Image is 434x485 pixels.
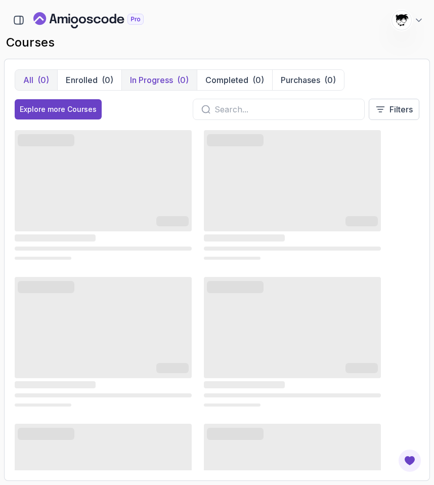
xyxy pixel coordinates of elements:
[177,74,189,86] div: (0)
[102,74,113,86] div: (0)
[204,130,381,231] span: ‌
[214,103,356,115] input: Search...
[204,257,261,260] span: ‌
[392,11,411,30] img: user profile image
[156,365,189,373] span: ‌
[207,283,264,291] span: ‌
[197,70,272,90] button: Completed(0)
[324,74,336,86] div: (0)
[207,136,264,144] span: ‌
[15,393,192,397] span: ‌
[205,74,248,86] p: Completed
[15,128,192,263] div: card loading ui
[57,70,121,90] button: Enrolled(0)
[15,70,57,90] button: All(0)
[369,99,419,120] button: Filters
[272,70,344,90] button: Purchases(0)
[345,218,378,226] span: ‌
[281,74,320,86] p: Purchases
[204,247,381,251] span: ‌
[204,128,381,263] div: card loading ui
[15,99,102,119] button: Explore more Courses
[204,381,285,388] span: ‌
[392,10,424,30] button: user profile image
[204,393,381,397] span: ‌
[398,449,422,473] button: Open Feedback Button
[33,12,167,28] a: Landing page
[18,430,74,438] span: ‌
[156,218,189,226] span: ‌
[207,430,264,438] span: ‌
[121,70,197,90] button: In Progress(0)
[15,275,192,410] div: card loading ui
[204,234,285,241] span: ‌
[15,257,71,260] span: ‌
[15,234,96,241] span: ‌
[130,74,173,86] p: In Progress
[252,74,264,86] div: (0)
[15,130,192,231] span: ‌
[66,74,98,86] p: Enrolled
[204,403,261,407] span: ‌
[18,283,74,291] span: ‌
[23,74,33,86] p: All
[204,277,381,378] span: ‌
[345,365,378,373] span: ‌
[389,103,413,115] p: Filters
[204,275,381,410] div: card loading ui
[15,277,192,378] span: ‌
[37,74,49,86] div: (0)
[18,136,74,144] span: ‌
[15,403,71,407] span: ‌
[15,381,96,388] span: ‌
[15,247,192,251] span: ‌
[6,34,428,51] h2: courses
[20,104,97,114] div: Explore more Courses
